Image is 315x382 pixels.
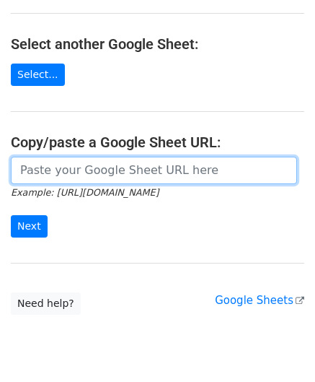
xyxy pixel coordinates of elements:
[11,157,297,184] input: Paste your Google Sheet URL here
[11,134,304,151] h4: Copy/paste a Google Sheet URL:
[11,292,81,315] a: Need help?
[11,35,304,53] h4: Select another Google Sheet:
[11,215,48,238] input: Next
[11,187,159,198] small: Example: [URL][DOMAIN_NAME]
[11,64,65,86] a: Select...
[215,294,304,307] a: Google Sheets
[243,313,315,382] iframe: Chat Widget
